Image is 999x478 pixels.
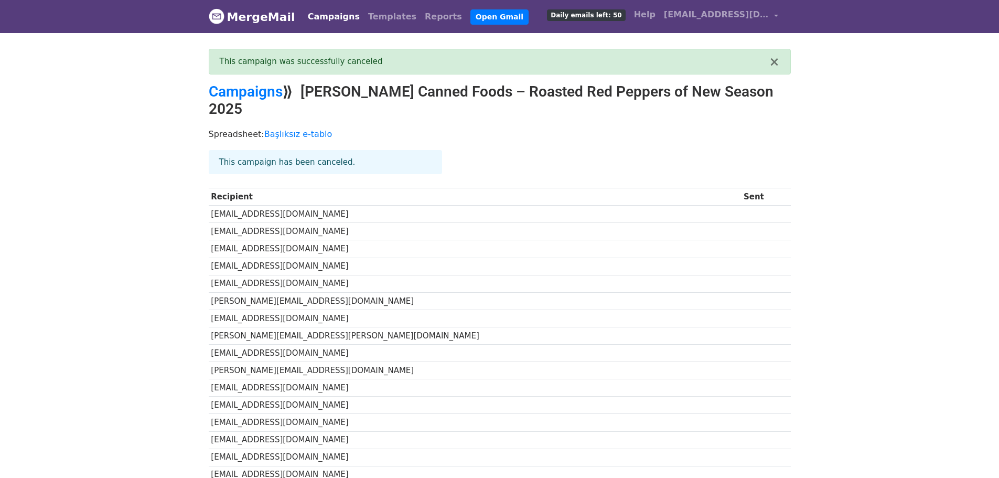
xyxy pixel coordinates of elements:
td: [EMAIL_ADDRESS][DOMAIN_NAME] [209,240,742,258]
p: Spreadsheet: [209,129,791,140]
a: Templates [364,6,421,27]
th: Recipient [209,188,742,206]
a: Başlıksız e-tablo [264,129,332,139]
td: [EMAIL_ADDRESS][DOMAIN_NAME] [209,258,742,275]
a: Open Gmail [470,9,529,25]
span: Daily emails left: 50 [547,9,625,21]
td: [EMAIL_ADDRESS][DOMAIN_NAME] [209,449,742,466]
td: [EMAIL_ADDRESS][DOMAIN_NAME] [209,345,742,362]
td: [EMAIL_ADDRESS][DOMAIN_NAME] [209,431,742,449]
a: MergeMail [209,6,295,28]
td: [EMAIL_ADDRESS][DOMAIN_NAME] [209,414,742,431]
img: MergeMail logo [209,8,224,24]
a: Daily emails left: 50 [543,4,629,25]
td: [EMAIL_ADDRESS][DOMAIN_NAME] [209,275,742,292]
a: [EMAIL_ADDRESS][DOMAIN_NAME] [660,4,782,29]
a: Campaigns [209,83,283,100]
td: [PERSON_NAME][EMAIL_ADDRESS][DOMAIN_NAME] [209,362,742,379]
a: Reports [421,6,466,27]
div: This campaign was successfully canceled [220,56,769,68]
h2: ⟫ [PERSON_NAME] Canned Foods – Roasted Red Peppers of New Season 2025 [209,83,791,118]
a: Campaigns [304,6,364,27]
th: Sent [741,188,790,206]
td: [PERSON_NAME][EMAIL_ADDRESS][DOMAIN_NAME] [209,292,742,310]
td: [EMAIL_ADDRESS][DOMAIN_NAME] [209,206,742,223]
td: [EMAIL_ADDRESS][DOMAIN_NAME] [209,379,742,397]
button: × [769,56,779,68]
td: [PERSON_NAME][EMAIL_ADDRESS][PERSON_NAME][DOMAIN_NAME] [209,327,742,344]
span: [EMAIL_ADDRESS][DOMAIN_NAME] [664,8,769,21]
td: [EMAIL_ADDRESS][DOMAIN_NAME] [209,397,742,414]
a: Help [630,4,660,25]
td: [EMAIL_ADDRESS][DOMAIN_NAME] [209,310,742,327]
div: This campaign has been canceled. [209,150,442,175]
td: [EMAIL_ADDRESS][DOMAIN_NAME] [209,223,742,240]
